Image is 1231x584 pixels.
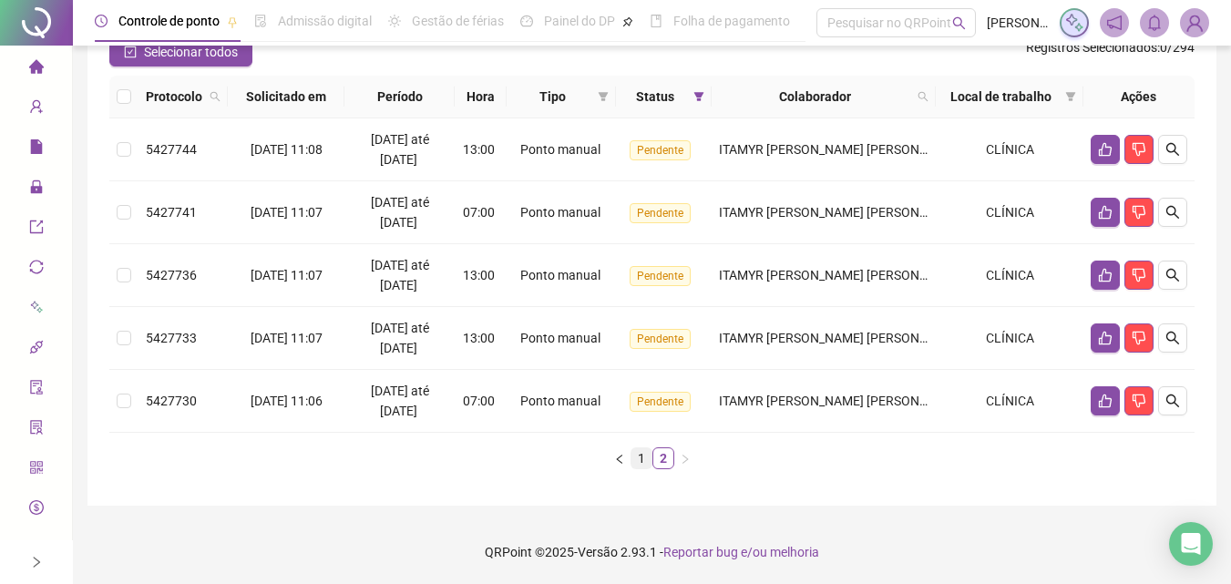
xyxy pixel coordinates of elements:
span: [DATE] até [DATE] [371,321,429,355]
span: right [30,556,43,569]
span: dislike [1132,268,1146,282]
th: Hora [455,76,507,118]
td: CLÍNICA [936,307,1083,370]
span: dollar [29,492,44,528]
td: CLÍNICA [936,181,1083,244]
span: sync [29,251,44,288]
span: 13:00 [463,268,495,282]
span: Controle de ponto [118,14,220,28]
span: Registros Selecionados [1026,40,1157,55]
footer: QRPoint © 2025 - 2.93.1 - [73,520,1231,584]
span: search [1165,394,1180,408]
a: 2 [653,448,673,468]
span: 13:00 [463,142,495,157]
span: Protocolo [146,87,202,107]
span: Folha de pagamento [673,14,790,28]
span: [DATE] 11:07 [251,205,323,220]
span: filter [1062,83,1080,110]
td: CLÍNICA [936,370,1083,433]
li: Próxima página [674,447,696,469]
span: pushpin [227,16,238,27]
span: pushpin [622,16,633,27]
span: search [952,16,966,30]
span: [DATE] até [DATE] [371,258,429,292]
span: right [680,454,691,465]
span: ITAMYR [PERSON_NAME] [PERSON_NAME] [719,394,964,408]
span: file-done [254,15,267,27]
span: [PERSON_NAME] [987,13,1049,33]
span: 5427733 [146,331,197,345]
span: dislike [1132,394,1146,408]
span: search [1165,142,1180,157]
span: notification [1106,15,1123,31]
div: Open Intercom Messenger [1169,522,1213,566]
span: 5427744 [146,142,197,157]
span: [DATE] 11:07 [251,331,323,345]
span: Selecionar todos [144,42,238,62]
span: filter [690,83,708,110]
span: 5427736 [146,268,197,282]
span: Ponto manual [520,268,600,282]
span: filter [693,91,704,102]
span: Gestão de férias [412,14,504,28]
span: file [29,131,44,168]
button: left [609,447,631,469]
span: lock [29,171,44,208]
span: 07:00 [463,205,495,220]
span: dislike [1132,331,1146,345]
span: Versão [578,545,618,559]
span: Pendente [630,329,691,349]
span: [DATE] 11:06 [251,394,323,408]
span: search [206,83,224,110]
span: search [914,83,932,110]
span: Painel do DP [544,14,615,28]
span: search [210,91,221,102]
span: Pendente [630,203,691,223]
li: Página anterior [609,447,631,469]
span: filter [1065,91,1076,102]
span: Ponto manual [520,394,600,408]
li: 1 [631,447,652,469]
th: Período [344,76,455,118]
span: search [1165,331,1180,345]
span: ITAMYR [PERSON_NAME] [PERSON_NAME] [719,331,964,345]
span: ITAMYR [PERSON_NAME] [PERSON_NAME] [719,268,964,282]
span: left [614,454,625,465]
span: book [650,15,662,27]
th: Solicitado em [228,76,344,118]
span: [DATE] até [DATE] [371,384,429,418]
span: Ponto manual [520,205,600,220]
span: like [1098,205,1113,220]
li: 2 [652,447,674,469]
span: like [1098,394,1113,408]
span: clock-circle [95,15,108,27]
span: Pendente [630,140,691,160]
span: home [29,51,44,87]
span: Colaborador [719,87,910,107]
span: solution [29,412,44,448]
span: api [29,332,44,368]
span: Status [623,87,686,107]
span: Pendente [630,392,691,412]
span: dislike [1132,142,1146,157]
span: 13:00 [463,331,495,345]
div: Ações [1091,87,1187,107]
span: qrcode [29,452,44,488]
button: Selecionar todos [109,37,252,67]
span: Ponto manual [520,142,600,157]
span: sun [388,15,401,27]
span: : 0 / 294 [1026,37,1195,67]
span: search [1165,205,1180,220]
span: Tipo [514,87,591,107]
span: filter [594,83,612,110]
span: like [1098,268,1113,282]
span: ITAMYR [PERSON_NAME] [PERSON_NAME] [719,142,964,157]
span: like [1098,331,1113,345]
span: info-circle [29,532,44,569]
span: search [918,91,928,102]
span: dashboard [520,15,533,27]
span: check-square [124,46,137,58]
span: audit [29,372,44,408]
span: user-add [29,91,44,128]
span: [DATE] 11:07 [251,268,323,282]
